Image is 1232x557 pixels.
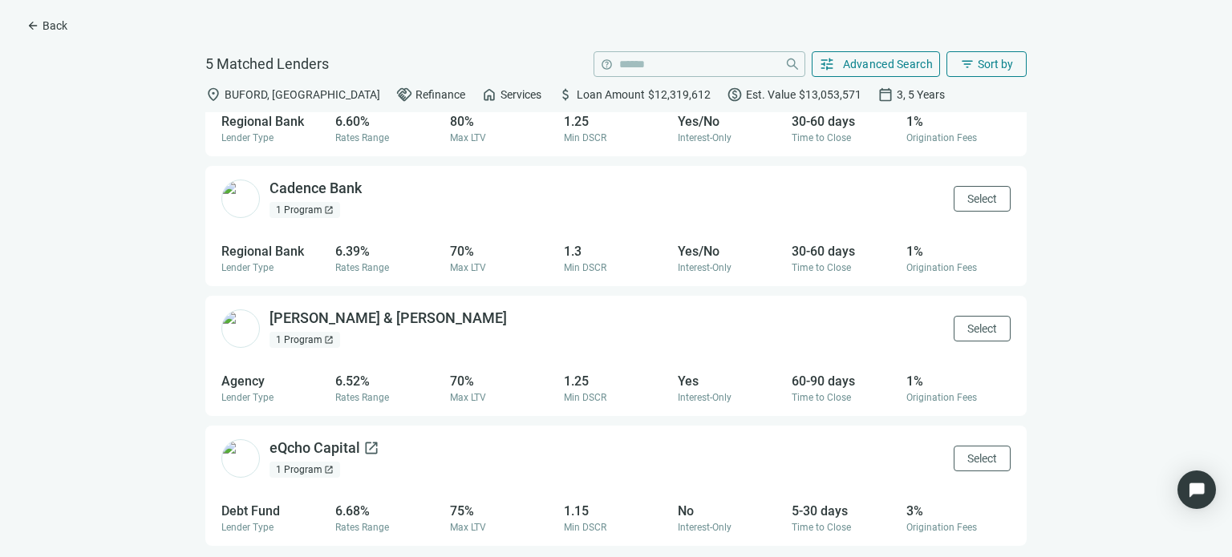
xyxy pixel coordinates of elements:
div: 1.25 [564,373,668,389]
img: 9ad1d6b6-b399-447f-af51-e47ed78c7fae [221,439,260,478]
span: open_in_new [324,465,334,474]
button: Select [954,186,1011,212]
span: Max LTV [450,262,486,273]
span: Interest-Only [678,132,731,143]
span: Interest-Only [678,522,731,533]
span: Rates Range [335,262,389,273]
span: Rates Range [335,522,389,533]
div: 1.3 [564,244,668,259]
span: Max LTV [450,522,486,533]
div: 1.15 [564,503,668,519]
div: 6.60% [335,114,440,129]
div: 6.68% [335,503,440,519]
span: Min DSCR [564,262,606,273]
span: Min DSCR [564,522,606,533]
span: $12,319,612 [648,88,711,101]
div: 1 Program [269,462,340,478]
span: 3, 5 Years [897,88,945,101]
div: 1 Program [269,202,340,218]
span: Interest-Only [678,262,731,273]
span: Select [967,192,997,205]
span: handshake [396,87,412,103]
span: Min DSCR [564,132,606,143]
div: 1.25 [564,114,668,129]
span: Select [967,322,997,335]
span: Back [43,19,67,32]
div: Yes/No [678,244,782,259]
div: 1% [906,114,1011,129]
span: Sort by [978,58,1013,71]
button: filter_listSort by [946,51,1027,77]
span: filter_list [960,57,975,71]
button: tuneAdvanced Search [812,51,941,77]
span: Origination Fees [906,132,977,143]
span: Max LTV [450,132,486,143]
span: tune [819,56,835,72]
span: Time to Close [792,132,851,143]
span: $13,053,571 [799,88,861,101]
div: No [678,503,782,519]
span: Min DSCR [564,392,606,403]
span: 5 Matched Lenders [205,54,329,74]
span: help [601,59,613,71]
div: 6.39% [335,244,440,259]
button: Select [954,446,1011,471]
span: Origination Fees [906,522,977,533]
button: Select [954,316,1011,341]
span: Services [500,88,541,101]
span: attach_money [557,87,573,103]
span: Origination Fees [906,392,977,403]
span: Origination Fees [906,262,977,273]
span: Rates Range [335,132,389,143]
span: open_in_new [324,335,334,345]
div: Regional Bank [221,244,326,259]
span: Lender Type [221,522,274,533]
div: 6.52% [335,373,440,389]
span: home [481,87,497,103]
span: open_in_new [363,440,379,456]
span: Lender Type [221,392,274,403]
div: 3% [906,503,1011,519]
div: 30-60 days [792,114,896,129]
img: 25e7362c-1a13-4e2a-9998-ca40083188e5 [221,309,260,348]
div: Loan Amount [557,87,711,103]
div: 80% [450,114,554,129]
span: Select [967,452,997,465]
div: 75% [450,503,554,519]
span: Advanced Search [843,58,934,71]
span: Rates Range [335,392,389,403]
div: 70% [450,244,554,259]
span: Time to Close [792,392,851,403]
div: 60-90 days [792,373,896,389]
div: Open Intercom Messenger [1177,470,1216,509]
span: Max LTV [450,392,486,403]
div: [PERSON_NAME] & [PERSON_NAME] [269,309,507,329]
div: 70% [450,373,554,389]
span: Lender Type [221,262,274,273]
span: Lender Type [221,132,274,143]
span: Time to Close [792,262,851,273]
div: Yes/No [678,114,782,129]
img: 14337d10-4d93-49bc-87bd-c4874bcfe68d.png [221,180,260,218]
div: Yes [678,373,782,389]
div: 30-60 days [792,244,896,259]
span: BUFORD, [GEOGRAPHIC_DATA] [225,88,380,101]
div: Est. Value [727,87,861,103]
span: Refinance [415,88,465,101]
div: 1% [906,373,1011,389]
span: Interest-Only [678,392,731,403]
span: Time to Close [792,522,851,533]
div: Agency [221,373,326,389]
div: Debt Fund [221,503,326,519]
button: arrow_backBack [13,13,81,38]
div: Regional Bank [221,114,326,129]
span: paid [727,87,743,103]
span: location_on [205,87,221,103]
div: eQcho Capital [269,438,379,458]
div: 1% [906,244,1011,259]
div: 5-30 days [792,503,896,519]
span: arrow_back [26,19,39,32]
span: open_in_new [324,205,334,215]
div: Cadence Bank [269,179,362,199]
span: calendar_today [877,87,894,103]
